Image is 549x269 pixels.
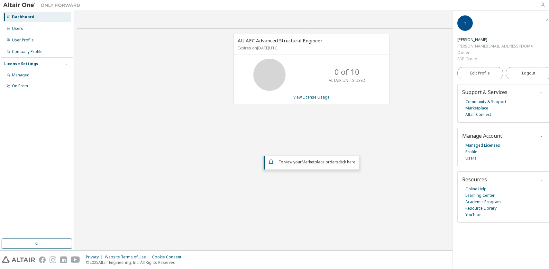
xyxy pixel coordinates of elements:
img: linkedin.svg [60,256,67,263]
img: instagram.svg [50,256,56,263]
div: [PERSON_NAME][EMAIL_ADDRESS][DOMAIN_NAME] [457,43,533,49]
span: AU AEC Advanced Structural Engineer [238,37,323,44]
span: Resources [462,176,487,183]
p: Expires on [DATE] UTC [238,45,384,51]
div: Company Profile [12,49,42,54]
div: Dashboard [12,14,34,20]
a: Users [465,155,477,161]
div: User Profile [12,38,34,43]
div: Cookie Consent [152,255,185,260]
p: ALTAIR UNITS USED [329,78,365,83]
a: Academic Program [465,199,501,205]
span: Manage Account [462,132,502,139]
a: Edit Profile [457,67,503,79]
a: Altair Connect [465,111,491,118]
img: facebook.svg [39,256,46,263]
a: here [347,159,355,165]
p: 0 of 10 [334,66,360,77]
div: EGP Group [457,56,533,62]
span: Edit Profile [470,71,490,76]
div: On Prem [12,83,28,89]
span: To view your click [279,159,355,165]
a: View License Usage [293,94,330,100]
div: Managed [12,73,30,78]
a: Profile [465,149,477,155]
img: Altair One [3,2,84,8]
img: altair_logo.svg [2,256,35,263]
div: Thomas Egli [457,37,533,43]
span: Logout [522,70,535,76]
div: Privacy [86,255,105,260]
a: Marketplace [465,105,488,111]
div: Users [12,26,23,31]
a: YouTube [465,212,481,218]
p: © 2025 Altair Engineering, Inc. All Rights Reserved. [86,260,185,265]
div: Owner [457,49,533,56]
a: Managed Licenses [465,142,500,149]
a: Learning Center [465,192,495,199]
span: T [464,21,466,26]
em: Marketplace orders [302,159,338,165]
div: License Settings [4,61,38,66]
img: youtube.svg [71,256,80,263]
span: Support & Services [462,89,508,96]
a: Community & Support [465,99,506,105]
a: Online Help [465,186,487,192]
div: Website Terms of Use [105,255,152,260]
a: Resource Library [465,205,497,212]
